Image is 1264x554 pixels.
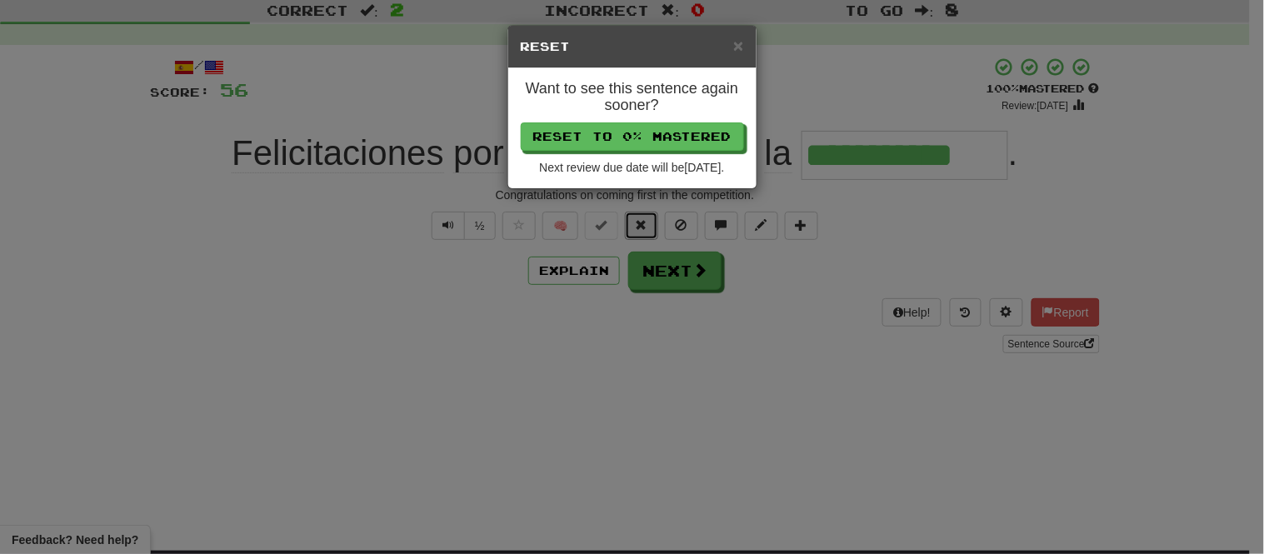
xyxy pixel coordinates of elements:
[521,81,744,114] h4: Want to see this sentence again sooner?
[733,36,743,55] span: ×
[521,159,744,176] div: Next review due date will be [DATE] .
[521,38,744,55] h5: Reset
[733,37,743,54] button: Close
[521,122,744,151] button: Reset to 0% Mastered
